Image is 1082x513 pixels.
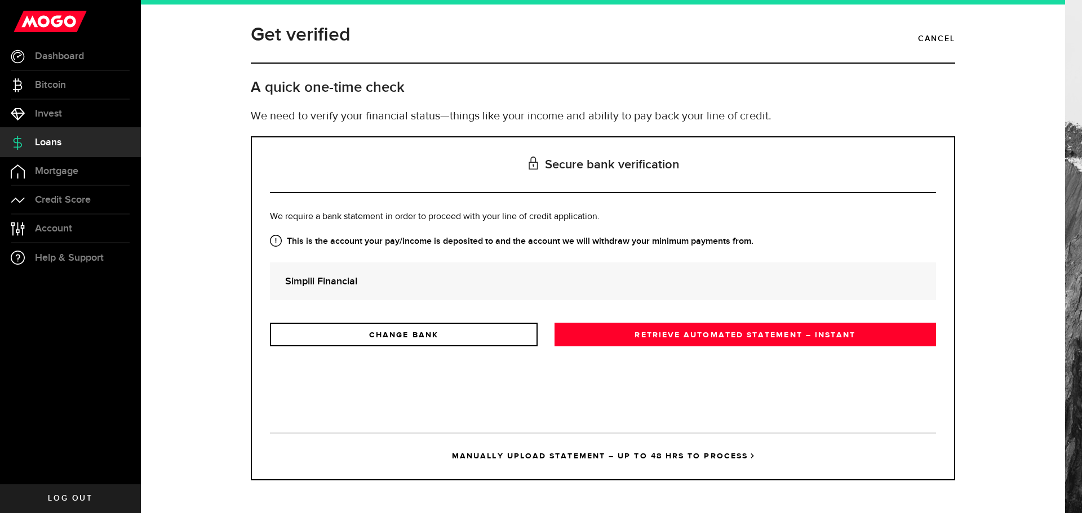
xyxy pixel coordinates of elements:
h2: A quick one-time check [251,78,955,97]
span: Invest [35,109,62,119]
h3: Secure bank verification [270,137,936,193]
a: RETRIEVE AUTOMATED STATEMENT – INSTANT [555,323,936,346]
strong: Simplii Financial [285,274,921,289]
iframe: LiveChat chat widget [1035,466,1082,513]
strong: This is the account your pay/income is deposited to and the account we will withdraw your minimum... [270,235,936,248]
span: We require a bank statement in order to proceed with your line of credit application. [270,212,600,221]
span: Log out [48,494,92,502]
a: CHANGE BANK [270,323,538,346]
h1: Get verified [251,20,351,50]
a: Cancel [918,29,955,48]
span: Credit Score [35,195,91,205]
span: Bitcoin [35,80,66,90]
span: Dashboard [35,51,84,61]
p: We need to verify your financial status—things like your income and ability to pay back your line... [251,108,955,125]
span: Mortgage [35,166,78,176]
span: Account [35,224,72,234]
span: Help & Support [35,253,104,263]
span: Loans [35,137,61,148]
